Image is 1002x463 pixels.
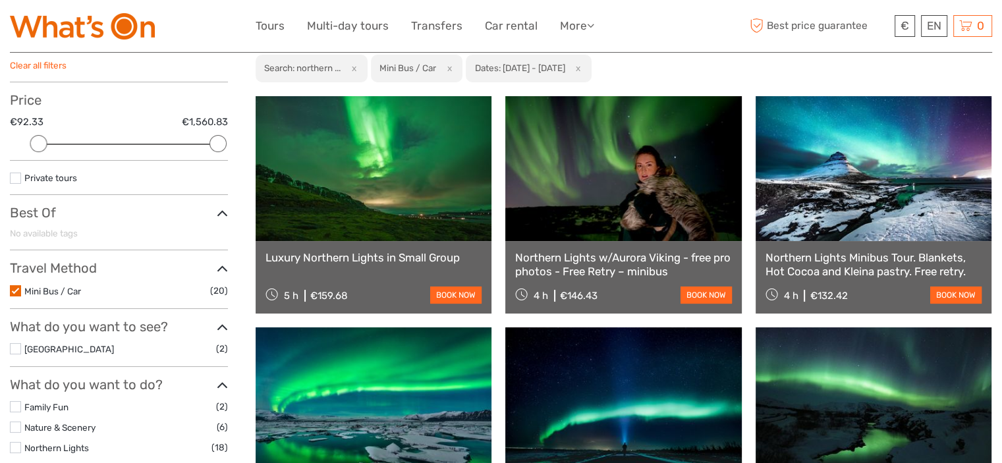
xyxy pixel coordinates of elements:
span: (6) [217,420,228,435]
a: book now [930,286,982,304]
span: € [901,19,909,32]
div: €146.43 [560,290,598,302]
span: (18) [211,440,228,455]
a: Tours [256,16,285,36]
a: More [560,16,594,36]
h3: Travel Method [10,260,228,276]
button: x [567,61,585,75]
h2: Mini Bus / Car [379,63,436,73]
h2: Search: northern ... [264,63,341,73]
a: Clear all filters [10,60,67,70]
div: EN [921,15,947,37]
span: (20) [210,283,228,298]
div: €132.42 [810,290,847,302]
span: 4 h [783,290,798,302]
a: book now [681,286,732,304]
span: 0 [975,19,986,32]
a: Mini Bus / Car [24,286,81,296]
span: Best price guarantee [746,15,891,37]
span: (2) [216,399,228,414]
span: No available tags [10,228,78,238]
label: €92.33 [10,115,43,129]
button: Open LiveChat chat widget [152,20,167,36]
span: 4 h [534,290,548,302]
h3: Price [10,92,228,108]
h2: Dates: [DATE] - [DATE] [475,63,565,73]
button: x [438,61,456,75]
p: We're away right now. Please check back later! [18,23,149,34]
a: Nature & Scenery [24,422,96,433]
a: Northern Lights w/Aurora Viking - free pro photos - Free Retry – minibus [515,251,731,278]
img: What's On [10,13,155,40]
a: Northern Lights Minibus Tour. Blankets, Hot Cocoa and Kleina pastry. Free retry. [765,251,982,278]
a: Family Fun [24,402,69,412]
h3: Best Of [10,205,228,221]
a: Transfers [411,16,462,36]
label: €1,560.83 [182,115,228,129]
a: book now [430,286,482,304]
a: Car rental [485,16,538,36]
a: Multi-day tours [307,16,389,36]
a: Luxury Northern Lights in Small Group [265,251,482,264]
span: 5 h [284,290,298,302]
h3: What do you want to do? [10,377,228,393]
div: €159.68 [310,290,348,302]
a: [GEOGRAPHIC_DATA] [24,344,114,354]
h3: What do you want to see? [10,319,228,335]
button: x [343,61,360,75]
a: Northern Lights [24,443,89,453]
span: (2) [216,341,228,356]
a: Private tours [24,173,77,183]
